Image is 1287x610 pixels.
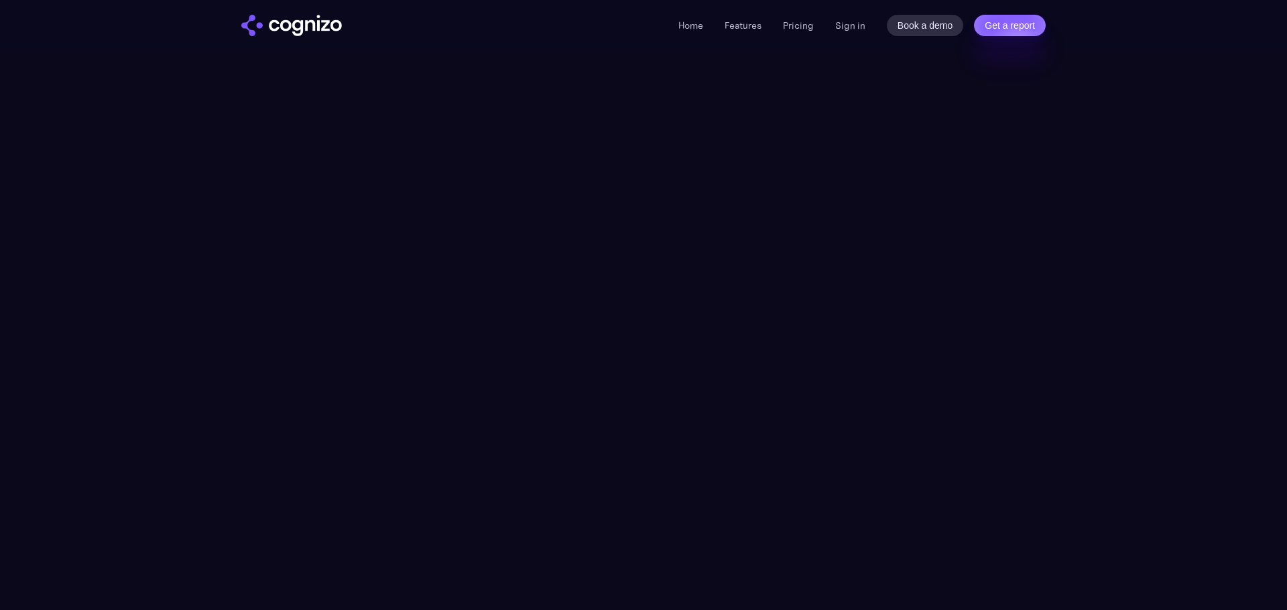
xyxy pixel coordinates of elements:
a: Pricing [783,19,814,31]
a: Book a demo [887,15,964,36]
img: cognizo logo [241,15,342,36]
a: Get a report [974,15,1046,36]
a: Sign in [835,17,865,33]
a: Features [725,19,761,31]
a: Home [678,19,703,31]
